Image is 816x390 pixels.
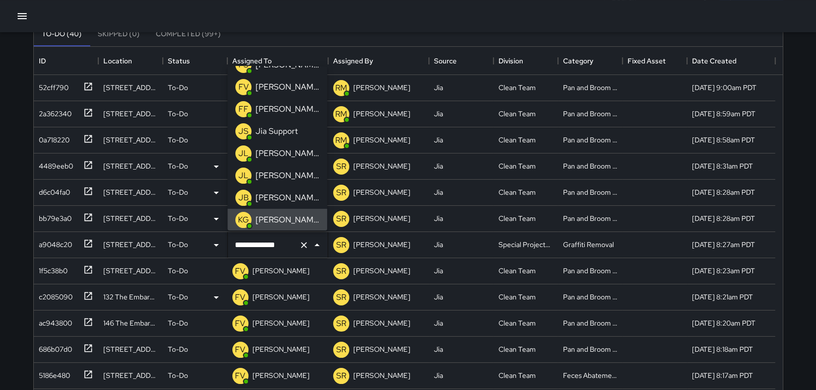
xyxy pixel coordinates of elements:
p: FV [235,370,245,382]
div: 9/16/2025, 8:18am PDT [692,344,753,354]
p: FV [235,291,245,303]
p: RM [335,108,347,120]
button: Close [310,238,324,252]
p: [PERSON_NAME] [256,103,319,115]
div: Pan and Broom Block Faces [563,213,617,223]
p: JB [238,192,249,204]
div: Jia [434,266,443,276]
div: 1 Market Street [103,187,158,197]
div: a9048c20 [35,236,72,250]
div: 9/16/2025, 8:21am PDT [692,292,753,302]
div: ac943800 [35,314,72,328]
p: [PERSON_NAME] [253,370,309,380]
div: Pan and Broom Block Faces [563,161,617,171]
p: SR [336,239,346,251]
div: Pan and Broom Block Faces [563,266,617,276]
p: To-Do [168,318,188,328]
p: [PERSON_NAME] [253,292,309,302]
div: Clean Team [498,213,536,223]
p: To-Do [168,213,188,223]
div: 52cff790 [35,79,69,93]
p: FV [235,344,245,356]
p: KG [238,214,249,226]
button: Completed (99+) [148,22,229,46]
div: Assigned By [333,47,373,75]
p: To-Do [168,83,188,93]
p: [PERSON_NAME] [256,170,319,182]
div: ID [34,47,98,75]
div: 9/16/2025, 8:28am PDT [692,213,755,223]
div: 9/16/2025, 8:58am PDT [692,135,755,145]
div: Clean Team [498,370,536,380]
p: [PERSON_NAME] [253,318,309,328]
div: 475 Market Street [103,161,158,171]
div: 132 The Embarcadero [103,292,158,302]
div: Clean Team [498,135,536,145]
div: Pan and Broom Block Faces [563,292,617,302]
div: Jia [434,370,443,380]
p: [PERSON_NAME] [353,240,410,250]
p: Jia Support [256,125,298,137]
p: FV [235,318,245,330]
div: Clean Team [498,109,536,119]
div: Location [103,47,132,75]
div: bb79e3a0 [35,209,72,223]
div: Jia [434,240,443,250]
div: Pan and Broom Block Faces [563,109,617,119]
p: [PERSON_NAME] [256,147,319,160]
div: Fixed Asset [627,47,666,75]
p: To-Do [168,292,188,302]
p: [PERSON_NAME] [353,161,410,171]
p: [PERSON_NAME] [353,135,410,145]
div: Pan and Broom Block Faces [563,318,617,328]
div: Date Created [692,47,736,75]
div: 9/16/2025, 8:17am PDT [692,370,753,380]
p: To-Do [168,240,188,250]
div: Location [98,47,163,75]
p: To-Do [168,187,188,197]
div: Jia [434,187,443,197]
div: Jia [434,213,443,223]
div: 9/16/2025, 8:23am PDT [692,266,755,276]
div: Fixed Asset [622,47,687,75]
div: 115 Steuart Street [103,344,158,354]
p: To-Do [168,161,188,171]
div: 0a718220 [35,131,70,145]
p: SR [336,187,346,199]
div: 2a362340 [35,105,72,119]
p: [PERSON_NAME] [256,81,319,93]
p: [PERSON_NAME] [353,109,410,119]
div: 9/16/2025, 8:31am PDT [692,161,753,171]
p: [PERSON_NAME] [256,214,319,226]
div: Pan and Broom Block Faces [563,135,617,145]
div: Special Projects Team [498,240,553,250]
p: [PERSON_NAME] [353,318,410,328]
p: FS [238,59,248,71]
p: JS [238,125,248,137]
p: SR [336,265,346,277]
p: SR [336,318,346,330]
p: SR [336,161,346,173]
div: Graffiti Removal [563,240,614,250]
button: Skipped (0) [90,22,148,46]
div: Assigned By [328,47,429,75]
div: Status [168,47,190,75]
div: Jia [434,83,443,93]
p: SR [336,344,346,356]
p: SR [336,213,346,225]
div: 165 Steuart Street [103,370,158,380]
p: To-Do [168,135,188,145]
div: 146 The Embarcadero [103,318,158,328]
div: 9/16/2025, 8:20am PDT [692,318,756,328]
p: To-Do [168,109,188,119]
div: Jia [434,344,443,354]
p: FV [238,81,249,93]
div: 9/16/2025, 8:59am PDT [692,109,756,119]
p: [PERSON_NAME] [353,370,410,380]
div: 5186e480 [35,366,70,380]
div: Pan and Broom Block Faces [563,187,617,197]
div: Assigned To [227,47,328,75]
p: [PERSON_NAME] [353,266,410,276]
p: To-Do [168,370,188,380]
div: Date Created [687,47,775,75]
